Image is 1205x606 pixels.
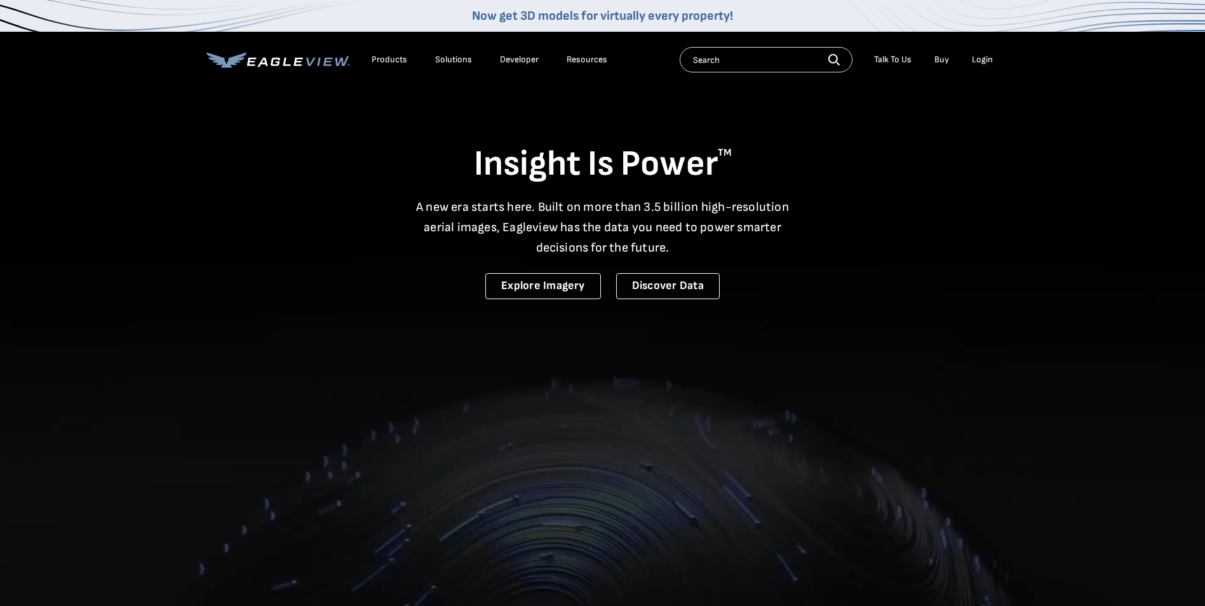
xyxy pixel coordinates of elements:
[567,54,607,65] div: Resources
[874,54,912,65] div: Talk To Us
[485,273,601,299] a: Explore Imagery
[934,54,949,65] a: Buy
[372,54,407,65] div: Products
[972,54,993,65] div: Login
[500,54,539,65] a: Developer
[718,147,732,159] sup: TM
[408,197,797,258] p: A new era starts here. Built on more than 3.5 billion high-resolution aerial images, Eagleview ha...
[435,54,472,65] div: Solutions
[680,47,852,72] input: Search
[616,273,720,299] a: Discover Data
[206,142,999,187] h1: Insight Is Power
[472,8,733,24] a: Now get 3D models for virtually every property!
